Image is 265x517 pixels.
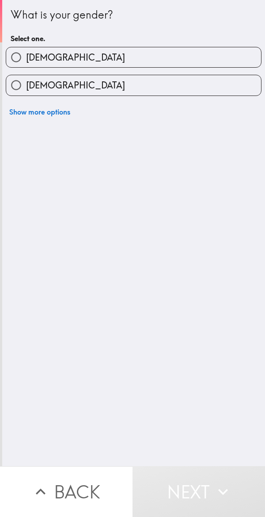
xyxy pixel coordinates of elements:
button: Show more options [6,103,74,121]
button: [DEMOGRAPHIC_DATA] [6,47,261,67]
h6: Select one. [11,34,257,43]
span: [DEMOGRAPHIC_DATA] [26,79,125,92]
div: What is your gender? [11,8,257,23]
span: [DEMOGRAPHIC_DATA] [26,51,125,64]
button: Next [132,466,265,517]
button: [DEMOGRAPHIC_DATA] [6,75,261,95]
